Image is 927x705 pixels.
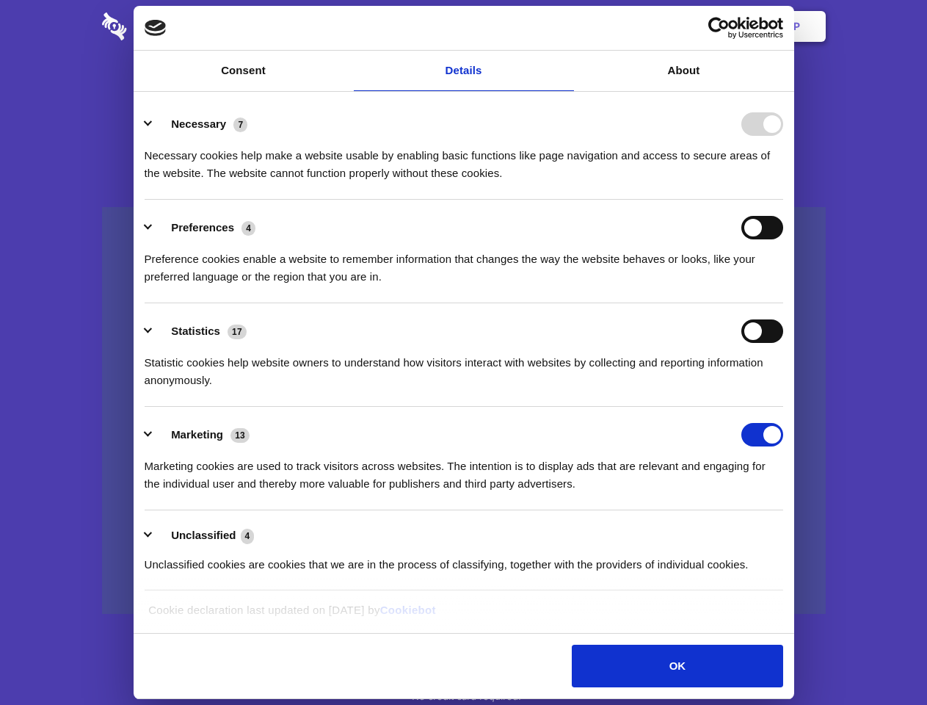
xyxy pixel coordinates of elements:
a: Login [666,4,730,49]
span: 4 [241,221,255,236]
a: Wistia video thumbnail [102,207,826,615]
span: 4 [241,529,255,543]
img: logo [145,20,167,36]
div: Necessary cookies help make a website usable by enabling basic functions like page navigation and... [145,136,783,182]
div: Marketing cookies are used to track visitors across websites. The intention is to display ads tha... [145,446,783,493]
a: Details [354,51,574,91]
div: Cookie declaration last updated on [DATE] by [137,601,790,630]
label: Statistics [171,325,220,337]
a: Consent [134,51,354,91]
span: 7 [233,117,247,132]
div: Unclassified cookies are cookies that we are in the process of classifying, together with the pro... [145,545,783,574]
iframe: Drift Widget Chat Controller [854,632,909,687]
label: Marketing [171,428,223,441]
a: Cookiebot [380,604,436,616]
a: About [574,51,794,91]
h1: Eliminate Slack Data Loss. [102,66,826,119]
div: Preference cookies enable a website to remember information that changes the way the website beha... [145,239,783,286]
h4: Auto-redaction of sensitive data, encrypted data sharing and self-destructing private chats. Shar... [102,134,826,182]
button: Statistics (17) [145,319,256,343]
div: Statistic cookies help website owners to understand how visitors interact with websites by collec... [145,343,783,389]
button: OK [572,645,782,687]
a: Pricing [431,4,495,49]
button: Marketing (13) [145,423,259,446]
a: Usercentrics Cookiebot - opens in a new window [655,17,783,39]
img: logo-wordmark-white-trans-d4663122ce5f474addd5e946df7df03e33cb6a1c49d2221995e7729f52c070b2.svg [102,12,228,40]
span: 17 [228,325,247,339]
label: Necessary [171,117,226,130]
button: Unclassified (4) [145,527,263,545]
button: Necessary (7) [145,112,257,136]
span: 13 [230,428,250,443]
a: Contact [595,4,663,49]
button: Preferences (4) [145,216,265,239]
label: Preferences [171,221,234,234]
